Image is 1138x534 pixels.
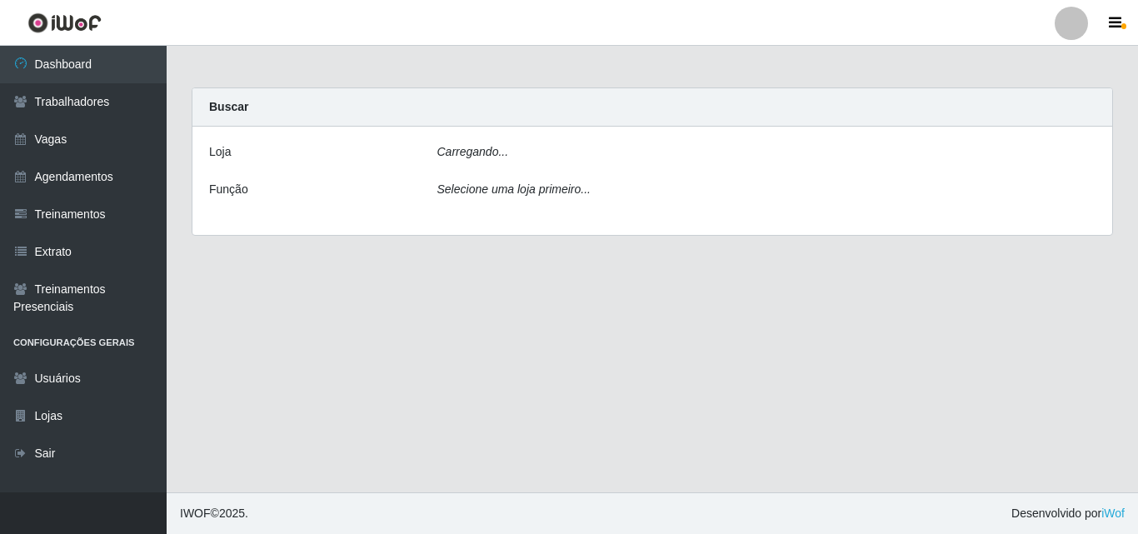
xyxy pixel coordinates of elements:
[1011,505,1125,522] span: Desenvolvido por
[27,12,102,33] img: CoreUI Logo
[209,181,248,198] label: Função
[209,143,231,161] label: Loja
[180,505,248,522] span: © 2025 .
[180,507,211,520] span: IWOF
[209,100,248,113] strong: Buscar
[1101,507,1125,520] a: iWof
[437,182,591,196] i: Selecione uma loja primeiro...
[437,145,509,158] i: Carregando...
